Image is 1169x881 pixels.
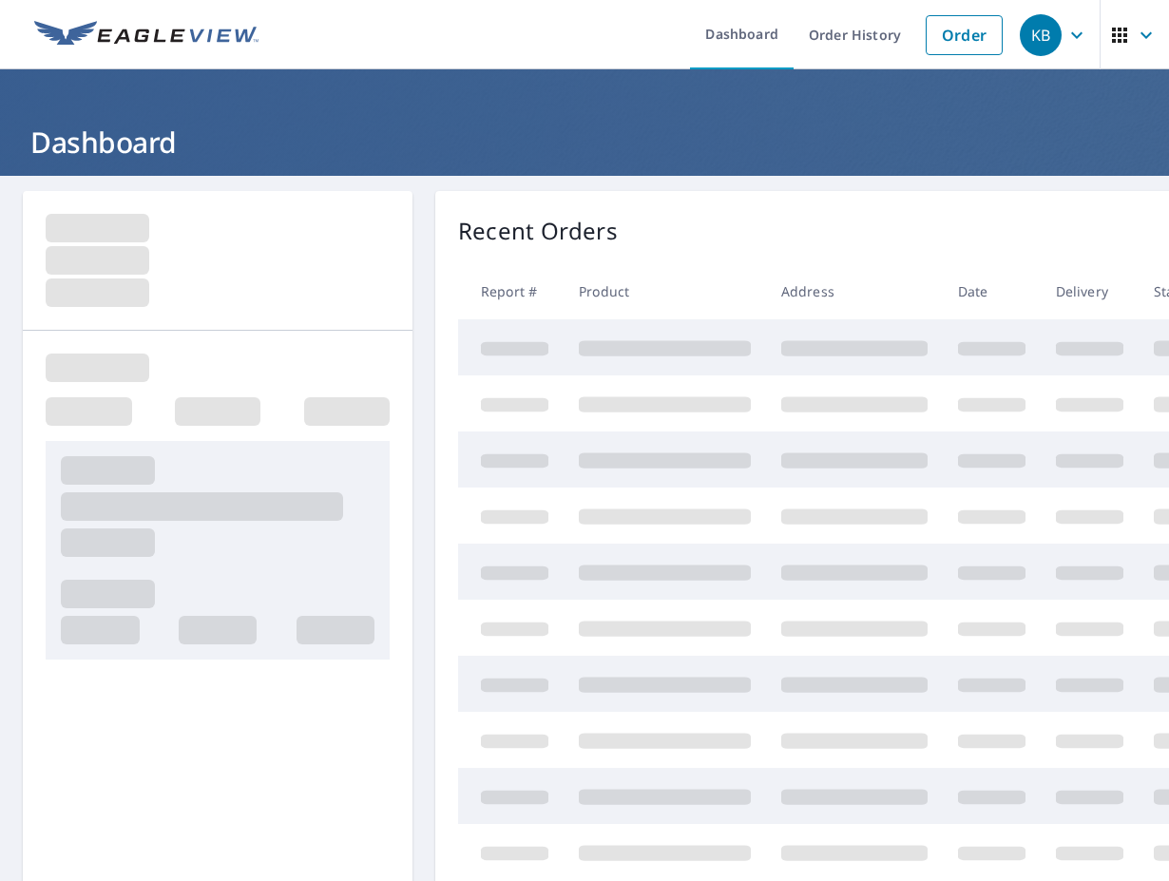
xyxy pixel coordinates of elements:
[926,15,1003,55] a: Order
[1041,263,1139,319] th: Delivery
[458,214,618,248] p: Recent Orders
[23,123,1146,162] h1: Dashboard
[564,263,766,319] th: Product
[766,263,943,319] th: Address
[458,263,564,319] th: Report #
[34,21,259,49] img: EV Logo
[943,263,1041,319] th: Date
[1020,14,1062,56] div: KB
